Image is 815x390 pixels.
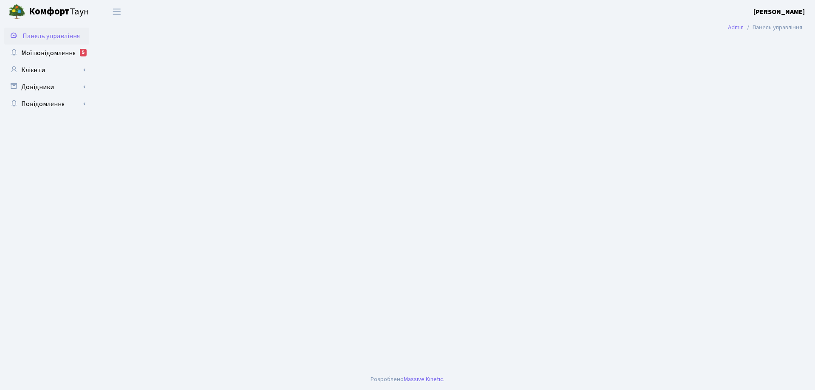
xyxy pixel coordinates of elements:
[728,23,744,32] a: Admin
[29,5,70,18] b: Комфорт
[4,95,89,112] a: Повідомлення
[4,62,89,79] a: Клієнти
[753,7,805,17] a: [PERSON_NAME]
[404,375,443,384] a: Massive Kinetic
[715,19,815,36] nav: breadcrumb
[4,28,89,45] a: Панель управління
[371,375,444,384] div: Розроблено .
[21,48,76,58] span: Мої повідомлення
[80,49,87,56] div: 5
[744,23,802,32] li: Панель управління
[29,5,89,19] span: Таун
[22,31,80,41] span: Панель управління
[106,5,127,19] button: Переключити навігацію
[4,45,89,62] a: Мої повідомлення5
[4,79,89,95] a: Довідники
[8,3,25,20] img: logo.png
